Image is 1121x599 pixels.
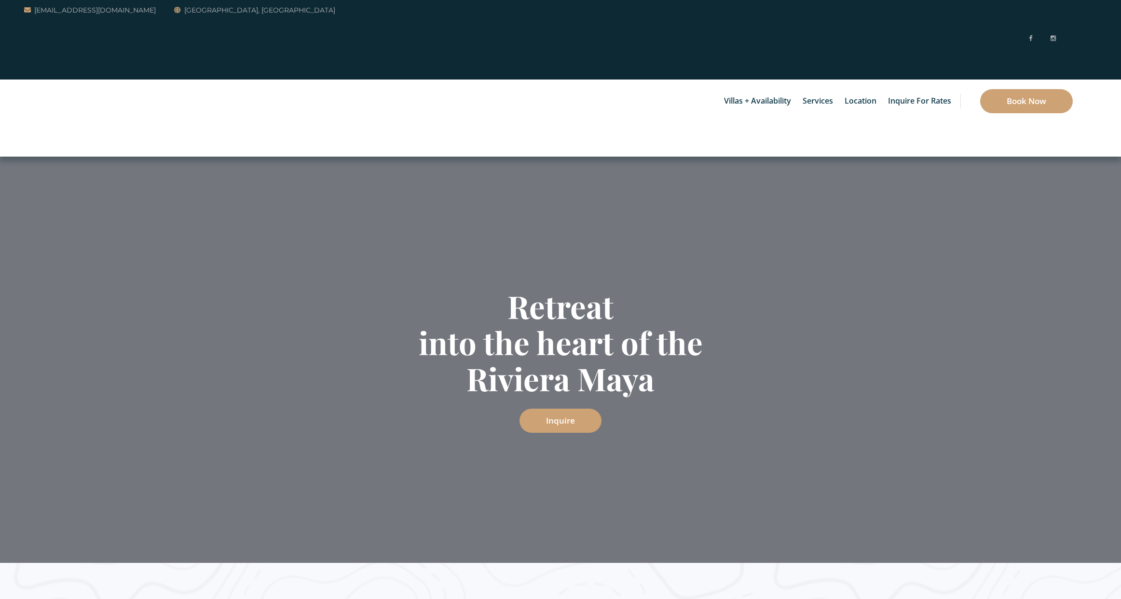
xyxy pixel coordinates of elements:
[980,89,1073,113] a: Book Now
[519,409,602,433] a: Inquire
[24,82,70,154] img: Awesome Logo
[174,4,335,16] a: [GEOGRAPHIC_DATA], [GEOGRAPHIC_DATA]
[719,80,796,123] a: Villas + Availability
[798,80,838,123] a: Services
[278,288,843,397] h1: Retreat into the heart of the Riviera Maya
[883,80,956,123] a: Inquire for Rates
[1065,3,1073,75] img: svg%3E
[840,80,881,123] a: Location
[24,4,156,16] a: [EMAIL_ADDRESS][DOMAIN_NAME]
